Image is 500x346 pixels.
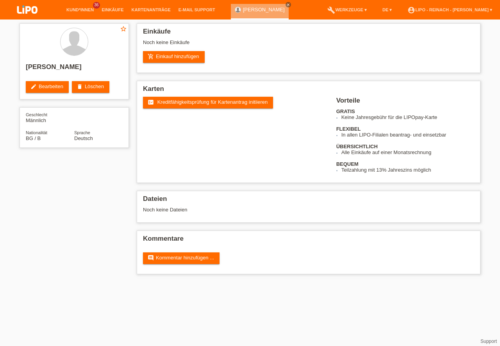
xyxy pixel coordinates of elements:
a: Kund*innen [62,7,98,12]
h2: Kommentare [143,235,474,247]
a: Einkäufe [98,7,127,12]
h2: Einkäufe [143,28,474,39]
a: close [286,2,291,7]
a: deleteLöschen [72,81,109,93]
li: Teilzahlung mit 13% Jahreszins möglich [341,167,474,173]
li: In allen LIPO-Filialen beantrag- und einsetzbar [341,132,474,138]
a: star_border [120,25,127,34]
div: Männlich [26,112,74,123]
a: Support [480,339,497,344]
a: add_shopping_cartEinkauf hinzufügen [143,51,205,63]
b: BEQUEM [336,161,359,167]
li: Keine Jahresgebühr für die LIPOpay-Karte [341,114,474,120]
a: buildWerkzeuge ▾ [323,7,371,12]
i: comment [148,255,154,261]
i: edit [30,83,37,90]
h2: [PERSON_NAME] [26,63,123,75]
i: account_circle [407,6,415,14]
a: LIPO pay [8,16,47,22]
div: Noch keine Einkäufe [143,39,474,51]
i: add_shopping_cart [148,53,154,60]
b: GRATIS [336,108,355,114]
a: editBearbeiten [26,81,69,93]
i: star_border [120,25,127,32]
span: Bulgarien / B / 01.06.2023 [26,135,41,141]
i: fact_check [148,99,154,105]
a: [PERSON_NAME] [243,7,285,12]
span: Nationalität [26,130,47,135]
span: Sprache [74,130,90,135]
i: build [327,6,335,14]
a: commentKommentar hinzufügen ... [143,252,220,264]
b: ÜBERSICHTLICH [336,144,378,149]
i: delete [77,83,83,90]
a: fact_check Kreditfähigkeitsprüfung für Kartenantrag initiieren [143,97,273,108]
h2: Vorteile [336,97,474,108]
li: Alle Einkäufe auf einer Monatsrechnung [341,149,474,155]
h2: Karten [143,85,474,97]
a: DE ▾ [379,7,396,12]
span: Geschlecht [26,112,47,117]
h2: Dateien [143,195,474,207]
a: E-Mail Support [175,7,219,12]
span: Deutsch [74,135,93,141]
a: account_circleLIPO - Reinach - [PERSON_NAME] ▾ [404,7,496,12]
a: Kartenanträge [128,7,175,12]
i: close [286,3,290,7]
span: 36 [93,2,100,9]
span: Kreditfähigkeitsprüfung für Kartenantrag initiieren [157,99,268,105]
b: FLEXIBEL [336,126,361,132]
div: Noch keine Dateien [143,207,382,213]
